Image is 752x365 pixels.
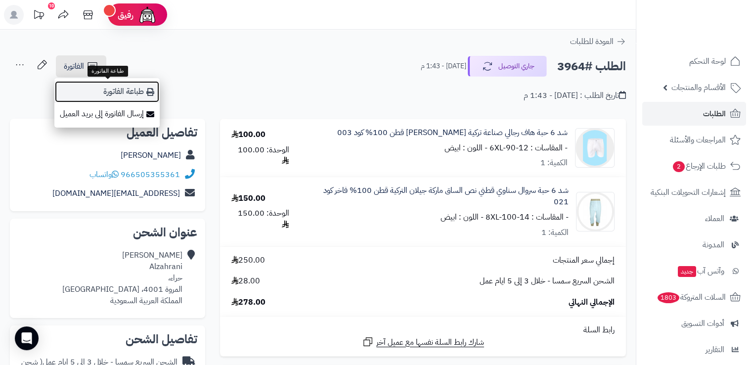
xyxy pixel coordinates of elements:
a: السلات المتروكة1803 [642,285,746,309]
small: - اللون : ابيض [444,142,487,154]
div: الكمية: 1 [541,227,569,238]
span: العودة للطلبات [570,36,614,47]
div: 10 [48,2,55,9]
h2: عنوان الشحن [18,227,197,238]
span: المراجعات والأسئلة [670,133,726,147]
div: 100.00 [231,129,265,140]
a: المراجعات والأسئلة [642,128,746,152]
div: طباعة الفاتورة [88,66,128,77]
span: 2 [673,161,685,172]
a: [EMAIL_ADDRESS][DOMAIN_NAME] [52,187,180,199]
span: شارك رابط السلة نفسها مع عميل آخر [376,337,484,348]
a: طلبات الإرجاع2 [642,154,746,178]
small: [DATE] - 1:43 م [421,61,466,71]
h2: تفاصيل الشحن [18,333,197,345]
div: الوحدة: 100.00 [231,144,289,167]
span: 28.00 [231,275,260,287]
span: الأقسام والمنتجات [671,81,726,94]
a: المدونة [642,233,746,257]
span: الإجمالي النهائي [569,297,615,308]
a: العملاء [642,207,746,230]
span: إشعارات التحويلات البنكية [651,185,726,199]
span: العملاء [705,212,724,226]
a: وآتس آبجديد [642,259,746,283]
span: 250.00 [231,255,265,266]
a: إشعارات التحويلات البنكية [642,181,746,204]
small: - اللون : ابيض [441,211,484,223]
small: - المقاسات : 6XL-90-12 [489,142,568,154]
a: العودة للطلبات [570,36,626,47]
a: الطلبات [642,102,746,126]
span: المدونة [703,238,724,252]
span: الفاتورة [64,60,84,72]
div: [PERSON_NAME] Alzahrani حراء، المروة 4001، [GEOGRAPHIC_DATA] المملكة العربية السعودية [62,250,182,306]
span: إجمالي سعر المنتجات [553,255,615,266]
span: الطلبات [703,107,726,121]
div: Open Intercom Messenger [15,326,39,350]
h2: الطلب #3964 [557,56,626,77]
a: واتساب [89,169,119,181]
a: شد 6 حبة هاف رجالي صناعة تركية [PERSON_NAME] قطن 100% كود 003 [337,127,568,138]
span: جديد [678,266,696,277]
a: طباعة الفاتورة [54,81,160,103]
span: أدوات التسويق [681,317,724,330]
img: ai-face.png [137,5,157,25]
a: 966505355361 [121,169,180,181]
div: 150.00 [231,193,265,204]
span: الشحن السريع سمسا - خلال 3 إلى 5 ايام عمل [480,275,615,287]
div: تاريخ الطلب : [DATE] - 1:43 م [524,90,626,101]
div: الوحدة: 150.00 [231,208,289,230]
span: وآتس آب [677,264,724,278]
span: التقارير [706,343,724,357]
div: رابط السلة [224,324,622,336]
a: لوحة التحكم [642,49,746,73]
small: - المقاسات : 8XL-100-14 [486,211,569,223]
span: لوحة التحكم [689,54,726,68]
a: شارك رابط السلة نفسها مع عميل آخر [362,336,484,348]
a: التقارير [642,338,746,362]
img: 1755158862-003-1%20(1)-90x90.png [575,128,614,168]
h2: تفاصيل العميل [18,127,197,138]
span: السلات المتروكة [657,290,726,304]
div: الكمية: 1 [540,157,568,169]
a: إرسال الفاتورة إلى بريد العميل [54,103,160,125]
img: 1755161619-021-1-90x90.jpg [576,192,614,231]
img: logo-2.png [685,27,743,47]
a: الفاتورة [56,55,106,77]
span: طلبات الإرجاع [672,159,726,173]
a: تحديثات المنصة [26,5,51,27]
span: رفيق [118,9,133,21]
a: شد 6 حبة سروال سناوي قطني نص الساق ماركة جيلان التركية قطن 100% فاخر كود 021 [311,185,568,208]
span: 278.00 [231,297,265,308]
span: 1803 [658,292,679,303]
a: [PERSON_NAME] [121,149,181,161]
button: جاري التوصيل [468,56,547,77]
a: أدوات التسويق [642,312,746,335]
